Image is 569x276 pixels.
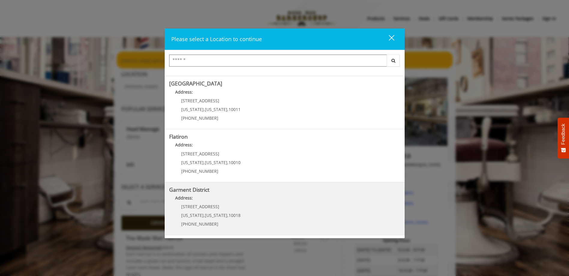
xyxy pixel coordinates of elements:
span: [PHONE_NUMBER] [181,221,218,227]
span: [US_STATE] [181,212,204,218]
i: Search button [390,58,397,63]
button: close dialog [378,33,398,45]
b: Address: [175,142,193,148]
b: Address: [175,89,193,95]
span: [STREET_ADDRESS] [181,151,219,157]
span: , [204,160,205,165]
span: , [227,106,229,112]
span: [PHONE_NUMBER] [181,115,218,121]
span: [US_STATE] [181,106,204,112]
span: , [227,160,229,165]
span: 10010 [229,160,241,165]
b: [GEOGRAPHIC_DATA] [169,80,222,87]
span: 10018 [229,212,241,218]
div: Center Select [169,55,400,70]
span: Please select a Location to continue [171,35,262,43]
span: , [227,212,229,218]
span: , [204,212,205,218]
button: Feedback - Show survey [558,118,569,158]
span: [STREET_ADDRESS] [181,98,219,103]
div: close dialog [382,34,394,43]
input: Search Center [169,55,387,67]
span: Feedback [561,124,566,145]
span: [US_STATE] [205,106,227,112]
span: , [204,106,205,112]
span: [PHONE_NUMBER] [181,168,218,174]
span: [US_STATE] [205,212,227,218]
b: Address: [175,195,193,201]
span: [US_STATE] [181,160,204,165]
span: [STREET_ADDRESS] [181,204,219,209]
span: [US_STATE] [205,160,227,165]
b: Garment District [169,186,209,193]
span: 10011 [229,106,241,112]
b: Flatiron [169,133,188,140]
